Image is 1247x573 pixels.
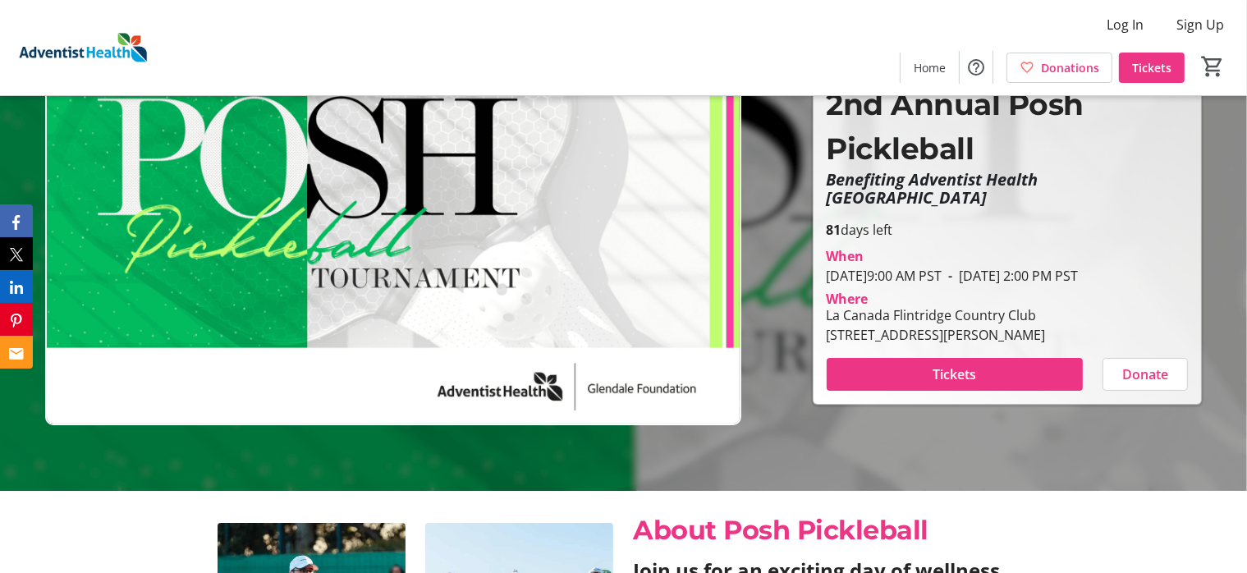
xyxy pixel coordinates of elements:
[827,82,1188,171] p: 2nd Annual Posh Pickleball
[827,221,841,239] span: 81
[914,59,946,76] span: Home
[827,325,1046,345] div: [STREET_ADDRESS][PERSON_NAME]
[633,511,1029,550] p: About Posh Pickleball
[1198,52,1227,81] button: Cart
[1107,15,1144,34] span: Log In
[45,34,741,425] img: Campaign CTA Media Photo
[1176,15,1224,34] span: Sign Up
[10,7,156,89] img: Adventist Health's Logo
[1122,364,1168,384] span: Donate
[827,267,942,285] span: [DATE] 9:00 AM PST
[1103,358,1188,391] button: Donate
[901,53,959,83] a: Home
[1093,11,1157,38] button: Log In
[1132,59,1171,76] span: Tickets
[1119,53,1185,83] a: Tickets
[1041,59,1099,76] span: Donations
[827,220,1188,240] p: days left
[827,292,869,305] div: Where
[933,364,976,384] span: Tickets
[827,168,1043,209] em: Benefiting Adventist Health [GEOGRAPHIC_DATA]
[1006,53,1112,83] a: Donations
[942,267,1079,285] span: [DATE] 2:00 PM PST
[960,51,993,84] button: Help
[827,358,1083,391] button: Tickets
[827,305,1046,325] div: La Canada Flintridge Country Club
[827,246,864,266] div: When
[942,267,960,285] span: -
[1163,11,1237,38] button: Sign Up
